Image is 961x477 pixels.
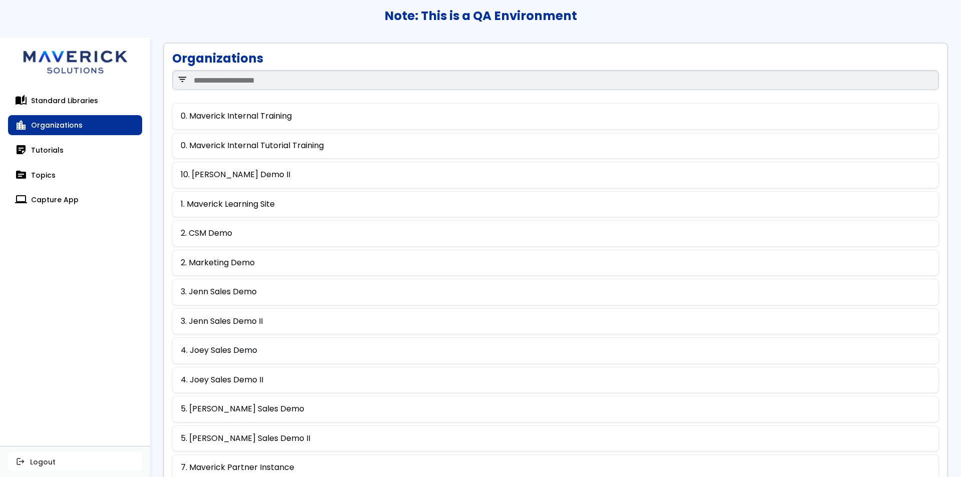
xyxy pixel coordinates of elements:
span: logout [16,457,25,465]
a: 3. Jenn Sales Demo [181,287,257,296]
a: 0. Maverick Internal Training [181,112,292,121]
a: 1. Maverick Learning Site [181,200,275,209]
a: 2. Marketing Demo [181,258,255,267]
a: 5. [PERSON_NAME] Sales Demo II [181,434,310,443]
a: 0. Maverick Internal Tutorial Training [181,141,324,150]
a: location_cityOrganizations [8,115,142,135]
button: logoutLogout [8,452,142,470]
a: 4. Joey Sales Demo [181,346,257,355]
a: computerCapture App [8,190,142,210]
span: location_city [16,120,26,130]
img: logo.svg [15,38,135,83]
a: auto_storiesStandard Libraries [8,91,142,111]
h1: Organizations [172,52,263,66]
a: topicTopics [8,165,142,185]
a: 4. Joey Sales Demo II [181,375,263,384]
span: topic [16,170,26,180]
span: auto_stories [16,96,26,106]
span: sticky_note_2 [16,145,26,155]
a: 3. Jenn Sales Demo II [181,317,263,326]
a: sticky_note_2Tutorials [8,140,142,160]
a: 2. CSM Demo [181,229,232,238]
span: filter_list [177,75,188,85]
a: 5. [PERSON_NAME] Sales Demo [181,404,304,413]
a: 7. Maverick Partner Instance [181,463,294,472]
span: computer [16,195,26,205]
a: 10. [PERSON_NAME] Demo II [181,170,290,179]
